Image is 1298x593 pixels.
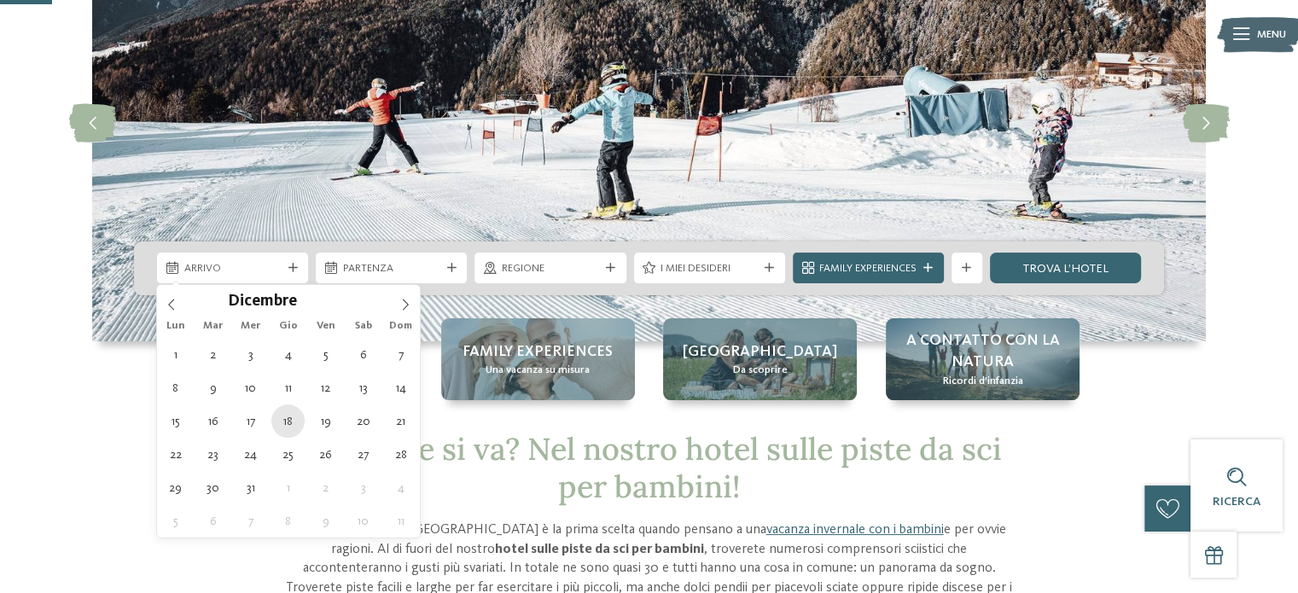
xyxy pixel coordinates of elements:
[309,404,342,438] span: Dicembre 19, 2025
[196,471,230,504] span: Dicembre 30, 2025
[184,261,282,276] span: Arrivo
[663,318,857,400] a: Hotel sulle piste da sci per bambini: divertimento senza confini [GEOGRAPHIC_DATA] Da scoprire
[463,341,613,363] span: Family experiences
[683,341,837,363] span: [GEOGRAPHIC_DATA]
[346,371,380,404] span: Dicembre 13, 2025
[271,338,305,371] span: Dicembre 4, 2025
[228,294,297,311] span: Dicembre
[309,371,342,404] span: Dicembre 12, 2025
[990,253,1141,283] a: trova l’hotel
[346,438,380,471] span: Dicembre 27, 2025
[270,321,307,332] span: Gio
[384,504,417,538] span: Gennaio 11, 2026
[502,261,599,276] span: Regione
[159,338,192,371] span: Dicembre 1, 2025
[819,261,917,276] span: Family Experiences
[346,504,380,538] span: Gennaio 10, 2026
[271,438,305,471] span: Dicembre 25, 2025
[296,429,1001,505] span: Dov’è che si va? Nel nostro hotel sulle piste da sci per bambini!
[384,338,417,371] span: Dicembre 7, 2025
[661,261,758,276] span: I miei desideri
[309,338,342,371] span: Dicembre 5, 2025
[196,438,230,471] span: Dicembre 23, 2025
[384,404,417,438] span: Dicembre 21, 2025
[495,543,704,556] strong: hotel sulle piste da sci per bambini
[271,504,305,538] span: Gennaio 8, 2026
[307,321,345,332] span: Ven
[343,261,440,276] span: Partenza
[195,321,232,332] span: Mar
[382,321,420,332] span: Dom
[234,404,267,438] span: Dicembre 17, 2025
[234,371,267,404] span: Dicembre 10, 2025
[232,321,270,332] span: Mer
[1213,496,1260,508] span: Ricerca
[384,371,417,404] span: Dicembre 14, 2025
[346,471,380,504] span: Gennaio 3, 2026
[271,371,305,404] span: Dicembre 11, 2025
[234,438,267,471] span: Dicembre 24, 2025
[196,371,230,404] span: Dicembre 9, 2025
[942,374,1022,389] span: Ricordi d’infanzia
[234,338,267,371] span: Dicembre 3, 2025
[486,363,590,378] span: Una vacanza su misura
[309,504,342,538] span: Gennaio 9, 2026
[234,471,267,504] span: Dicembre 31, 2025
[384,438,417,471] span: Dicembre 28, 2025
[159,471,192,504] span: Dicembre 29, 2025
[886,318,1080,400] a: Hotel sulle piste da sci per bambini: divertimento senza confini A contatto con la natura Ricordi...
[196,504,230,538] span: Gennaio 6, 2026
[196,338,230,371] span: Dicembre 2, 2025
[157,321,195,332] span: Lun
[309,438,342,471] span: Dicembre 26, 2025
[159,371,192,404] span: Dicembre 8, 2025
[346,404,380,438] span: Dicembre 20, 2025
[346,338,380,371] span: Dicembre 6, 2025
[345,321,382,332] span: Sab
[765,523,943,537] a: vacanza invernale con i bambini
[159,504,192,538] span: Gennaio 5, 2026
[234,504,267,538] span: Gennaio 7, 2026
[384,471,417,504] span: Gennaio 4, 2026
[271,404,305,438] span: Dicembre 18, 2025
[159,438,192,471] span: Dicembre 22, 2025
[271,471,305,504] span: Gennaio 1, 2026
[159,404,192,438] span: Dicembre 15, 2025
[196,404,230,438] span: Dicembre 16, 2025
[441,318,635,400] a: Hotel sulle piste da sci per bambini: divertimento senza confini Family experiences Una vacanza s...
[309,471,342,504] span: Gennaio 2, 2026
[901,330,1064,373] span: A contatto con la natura
[297,292,353,310] input: Year
[733,363,788,378] span: Da scoprire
